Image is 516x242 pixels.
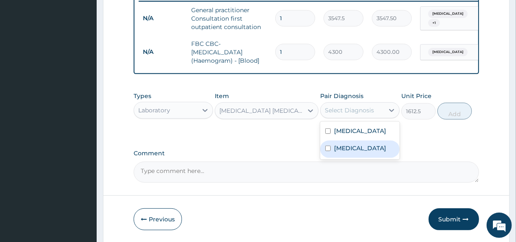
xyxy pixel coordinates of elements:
div: Chat with us now [44,47,141,58]
label: Unit Price [401,92,432,100]
div: [MEDICAL_DATA] [MEDICAL_DATA] Combo([MEDICAL_DATA]+ Antibody, IgG) [Blood] [219,106,303,115]
td: N/A [139,44,187,60]
label: [MEDICAL_DATA] [334,127,386,135]
div: Minimize live chat window [138,4,158,24]
td: General practitioner Consultation first outpatient consultation [187,2,271,35]
textarea: Type your message and hit 'Enter' [4,157,160,186]
label: Item [215,92,229,100]
button: Submit [429,208,479,230]
button: Previous [134,208,182,230]
div: Select Diagnosis [325,106,374,114]
span: [MEDICAL_DATA] [428,10,468,18]
td: FBC CBC-[MEDICAL_DATA] (Haemogram) - [Blood] [187,35,271,69]
td: N/A [139,11,187,26]
div: Laboratory [138,106,170,114]
span: We're online! [49,69,116,154]
img: d_794563401_company_1708531726252_794563401 [16,42,34,63]
span: [MEDICAL_DATA] [428,48,468,56]
label: Types [134,93,151,100]
button: Add [437,103,472,120]
label: Pair Diagnosis [320,92,363,100]
span: + 1 [428,19,440,27]
label: Comment [134,150,479,157]
label: [MEDICAL_DATA] [334,144,386,152]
